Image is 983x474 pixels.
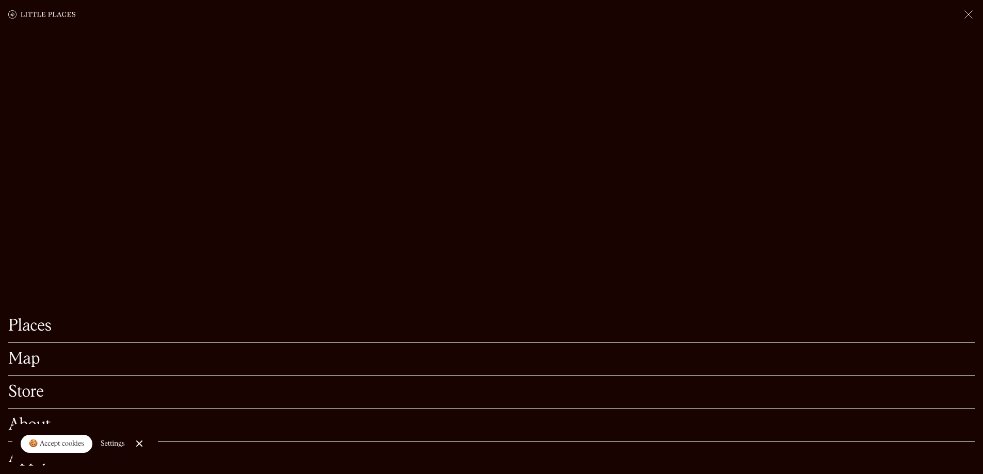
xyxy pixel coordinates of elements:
div: 🍪 Accept cookies [29,439,84,449]
a: Close Cookie Popup [129,433,150,454]
a: About [8,417,975,433]
a: Store [8,384,975,400]
a: Places [8,318,975,334]
a: 🍪 Accept cookies [21,435,92,453]
a: Map [8,351,975,367]
a: Apply [8,450,975,466]
a: Settings [101,432,125,455]
div: Settings [101,440,125,447]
